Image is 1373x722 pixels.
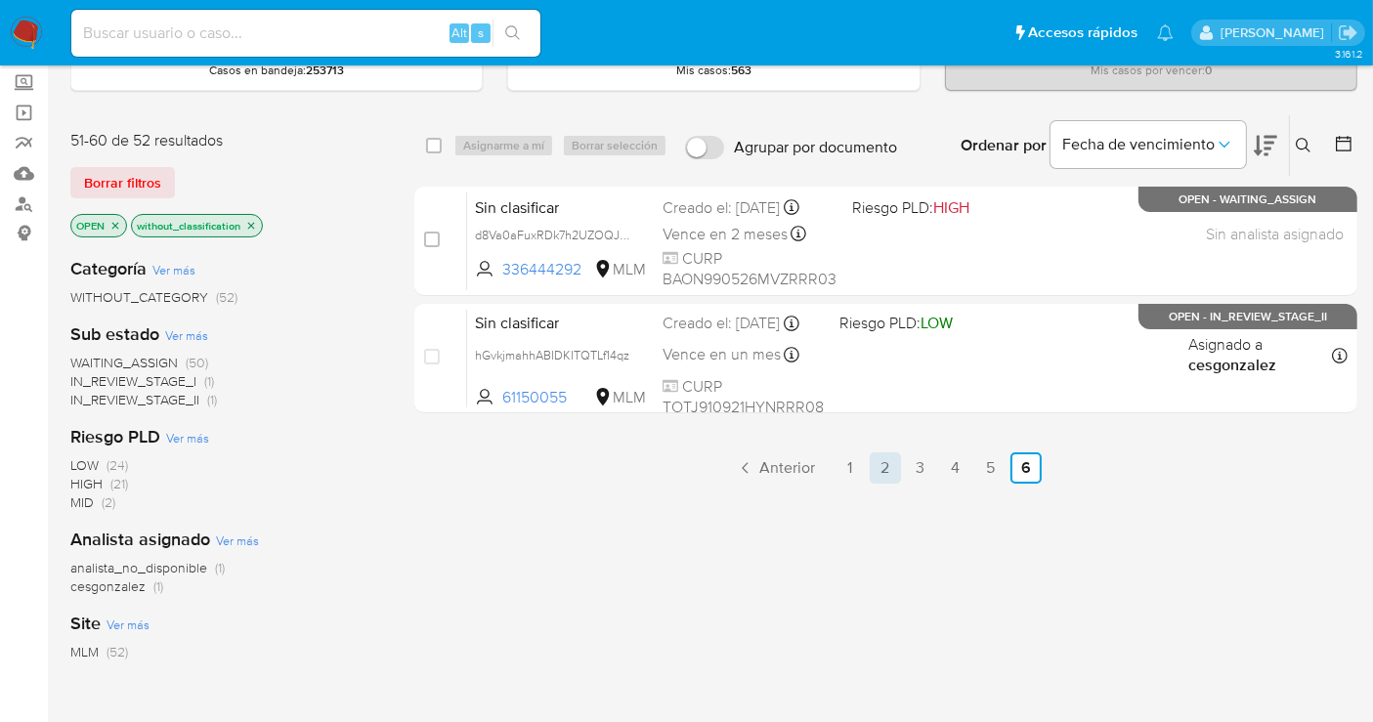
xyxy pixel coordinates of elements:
span: 3.161.2 [1335,46,1363,62]
p: nancy.sanchezgarcia@mercadolibre.com.mx [1221,23,1331,42]
span: s [478,23,484,42]
span: Accesos rápidos [1028,22,1137,43]
a: Salir [1338,22,1358,43]
button: search-icon [493,20,533,47]
input: Buscar usuario o caso... [71,21,540,46]
span: Alt [451,23,467,42]
a: Notificaciones [1157,24,1174,41]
